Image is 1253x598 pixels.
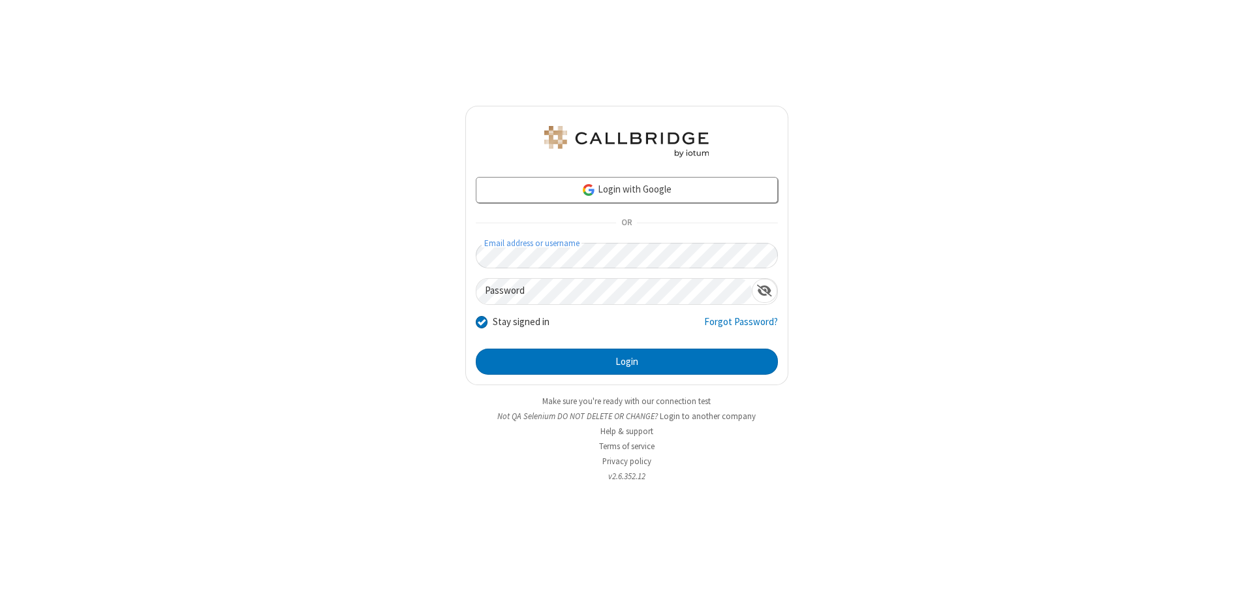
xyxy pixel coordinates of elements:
label: Stay signed in [493,315,549,330]
input: Password [476,279,752,304]
a: Forgot Password? [704,315,778,339]
a: Help & support [600,426,653,437]
img: google-icon.png [581,183,596,197]
button: Login to another company [660,410,756,422]
a: Login with Google [476,177,778,203]
a: Terms of service [599,441,655,452]
span: OR [616,214,637,232]
input: Email address or username [476,243,778,268]
img: QA Selenium DO NOT DELETE OR CHANGE [542,126,711,157]
a: Privacy policy [602,456,651,467]
a: Make sure you're ready with our connection test [542,396,711,407]
button: Login [476,349,778,375]
iframe: Chat [1220,564,1243,589]
li: v2.6.352.12 [465,470,788,482]
div: Show password [752,279,777,303]
li: Not QA Selenium DO NOT DELETE OR CHANGE? [465,410,788,422]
